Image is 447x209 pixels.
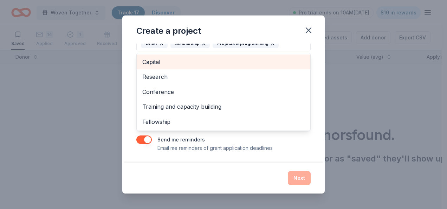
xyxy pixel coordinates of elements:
[213,39,279,48] div: Projects & programming
[142,72,305,81] span: Research
[142,117,305,126] span: Fellowship
[141,39,168,48] div: Other
[142,102,305,111] span: Training and capacity building
[142,87,305,96] span: Conference
[136,53,311,131] div: General operationsExhibitionsEducationOtherScholarshipProjects & programming
[170,39,210,48] div: Scholarship
[142,57,305,66] span: Capital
